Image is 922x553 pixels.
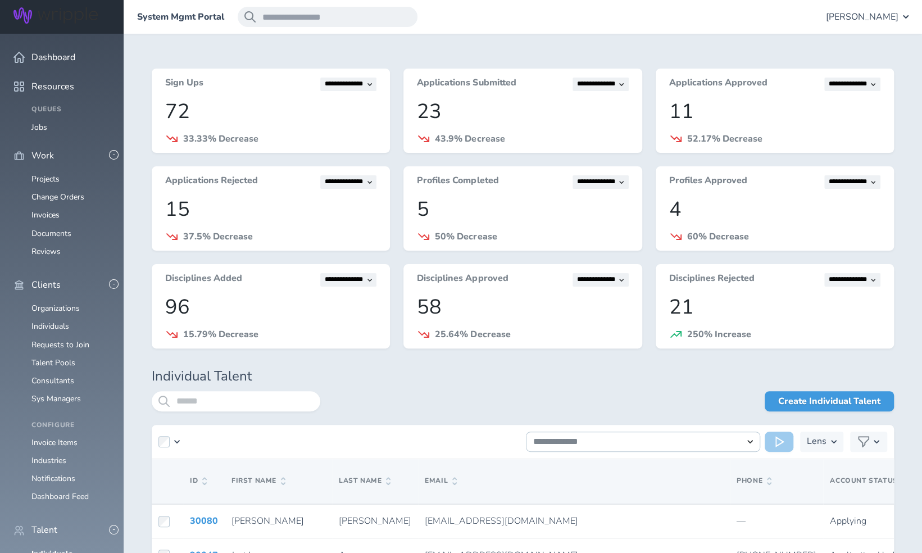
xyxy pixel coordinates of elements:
[669,100,880,123] p: 11
[165,175,258,189] h3: Applications Rejected
[417,175,498,189] h3: Profiles Completed
[183,328,258,341] span: 15.79% Decrease
[830,476,897,485] span: Account Status
[435,328,510,341] span: 25.64% Decrease
[31,151,54,161] span: Work
[31,437,78,448] a: Invoice Items
[826,12,898,22] span: [PERSON_NAME]
[31,455,66,466] a: Industries
[417,100,628,123] p: 23
[13,7,98,24] img: Wripple
[425,477,457,485] span: Email
[109,150,119,160] button: -
[425,515,578,527] span: [EMAIL_ADDRESS][DOMAIN_NAME]
[669,273,755,287] h3: Disciplines Rejected
[31,280,61,290] span: Clients
[765,432,793,452] button: Run Action
[31,393,81,404] a: Sys Managers
[165,296,376,319] p: 96
[800,432,843,452] button: Lens
[31,106,110,114] h4: Queues
[737,477,771,485] span: Phone
[165,198,376,221] p: 15
[231,477,285,485] span: First Name
[669,198,880,221] p: 4
[109,279,119,289] button: -
[190,515,218,527] a: 30080
[231,515,304,527] span: [PERSON_NAME]
[31,375,74,386] a: Consultants
[190,477,207,485] span: ID
[31,303,80,314] a: Organizations
[109,525,119,534] button: -
[183,133,258,145] span: 33.33% Decrease
[417,198,628,221] p: 5
[807,432,826,452] h3: Lens
[31,122,47,133] a: Jobs
[165,273,242,287] h3: Disciplines Added
[137,12,224,22] a: System Mgmt Portal
[765,391,894,411] a: Create Individual Talent
[31,192,84,202] a: Change Orders
[669,78,767,91] h3: Applications Approved
[31,81,74,92] span: Resources
[183,230,253,243] span: 37.5% Decrease
[669,296,880,319] p: 21
[669,175,747,189] h3: Profiles Approved
[435,230,497,243] span: 50% Decrease
[435,133,505,145] span: 43.9% Decrease
[687,133,762,145] span: 52.17% Decrease
[31,210,60,220] a: Invoices
[31,357,75,368] a: Talent Pools
[31,421,110,429] h4: Configure
[687,230,749,243] span: 60% Decrease
[31,321,69,332] a: Individuals
[687,328,751,341] span: 250% Increase
[737,516,816,526] p: —
[31,339,89,350] a: Requests to Join
[339,477,390,485] span: Last Name
[31,246,61,257] a: Reviews
[31,174,60,184] a: Projects
[31,473,75,484] a: Notifications
[417,78,516,91] h3: Applications Submitted
[165,100,376,123] p: 72
[31,525,57,535] span: Talent
[826,7,909,27] button: [PERSON_NAME]
[339,515,411,527] span: [PERSON_NAME]
[31,52,75,62] span: Dashboard
[165,78,203,91] h3: Sign Ups
[830,515,866,527] span: Applying
[31,491,89,502] a: Dashboard Feed
[417,296,628,319] p: 58
[152,369,894,384] h1: Individual Talent
[31,228,71,239] a: Documents
[417,273,508,287] h3: Disciplines Approved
